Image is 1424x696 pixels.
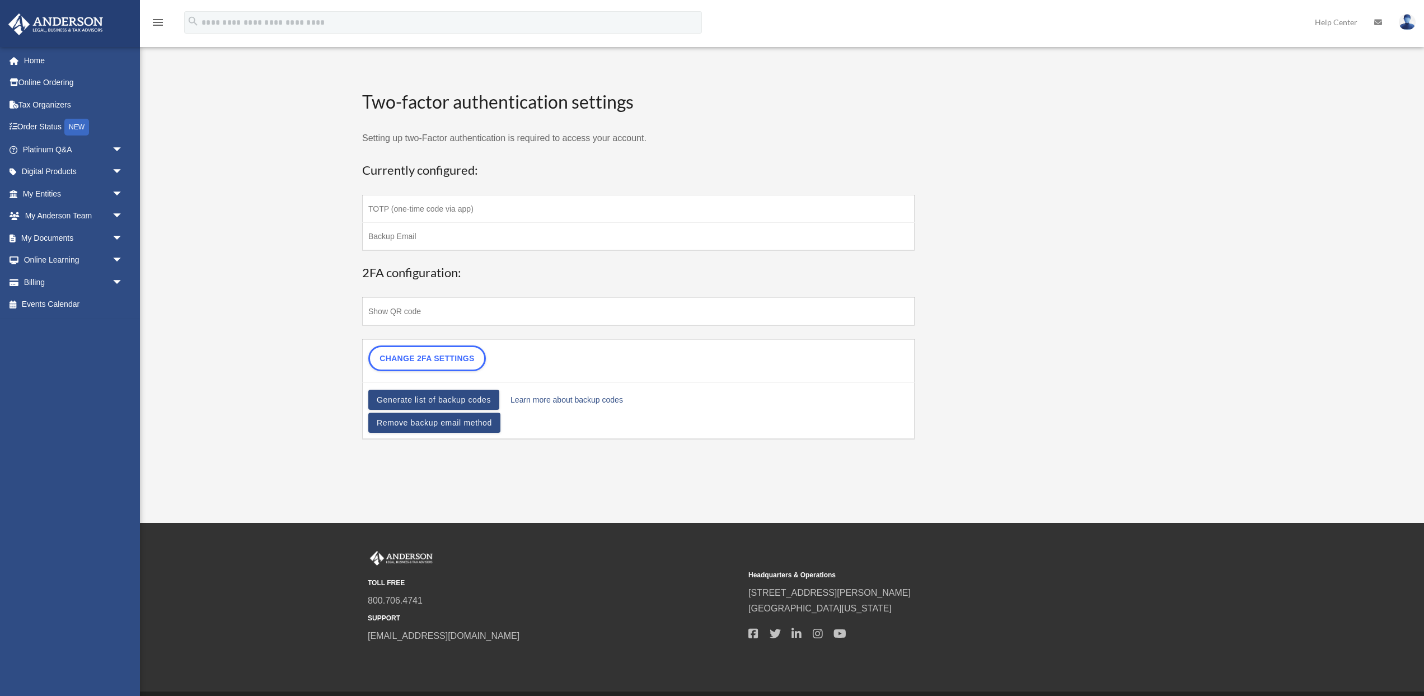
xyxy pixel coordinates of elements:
[8,94,140,116] a: Tax Organizers
[368,345,486,371] a: Change 2FA settings
[368,613,741,624] small: SUPPORT
[368,596,423,605] a: 800.706.4741
[748,569,1121,581] small: Headquarters & Operations
[362,90,915,115] h2: Two-factor authentication settings
[112,138,134,161] span: arrow_drop_down
[362,130,915,146] p: Setting up two-Factor authentication is required to access your account.
[8,227,140,249] a: My Documentsarrow_drop_down
[8,249,140,272] a: Online Learningarrow_drop_down
[368,413,500,433] a: Remove backup email method
[368,303,908,319] summary: Show QR code
[1399,14,1416,30] img: User Pic
[151,20,165,29] a: menu
[8,116,140,139] a: Order StatusNEW
[362,264,915,282] h3: 2FA configuration:
[8,161,140,183] a: Digital Productsarrow_drop_down
[368,390,499,410] a: Generate list of backup codes
[363,195,915,222] td: TOTP (one-time code via app)
[8,138,140,161] a: Platinum Q&Aarrow_drop_down
[112,249,134,272] span: arrow_drop_down
[112,271,134,294] span: arrow_drop_down
[151,16,165,29] i: menu
[8,72,140,94] a: Online Ordering
[187,15,199,27] i: search
[5,13,106,35] img: Anderson Advisors Platinum Portal
[112,227,134,250] span: arrow_drop_down
[368,577,741,589] small: TOLL FREE
[64,119,89,136] div: NEW
[368,551,435,566] img: Anderson Advisors Platinum Portal
[112,205,134,228] span: arrow_drop_down
[112,183,134,205] span: arrow_drop_down
[748,588,911,597] a: [STREET_ADDRESS][PERSON_NAME]
[112,161,134,184] span: arrow_drop_down
[368,631,519,641] a: [EMAIL_ADDRESS][DOMAIN_NAME]
[363,222,915,250] td: Backup Email
[748,604,892,613] a: [GEOGRAPHIC_DATA][US_STATE]
[8,271,140,293] a: Billingarrow_drop_down
[8,205,140,227] a: My Anderson Teamarrow_drop_down
[8,49,140,72] a: Home
[510,392,623,408] a: Learn more about backup codes
[8,293,140,316] a: Events Calendar
[8,183,140,205] a: My Entitiesarrow_drop_down
[362,162,915,179] h3: Currently configured:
